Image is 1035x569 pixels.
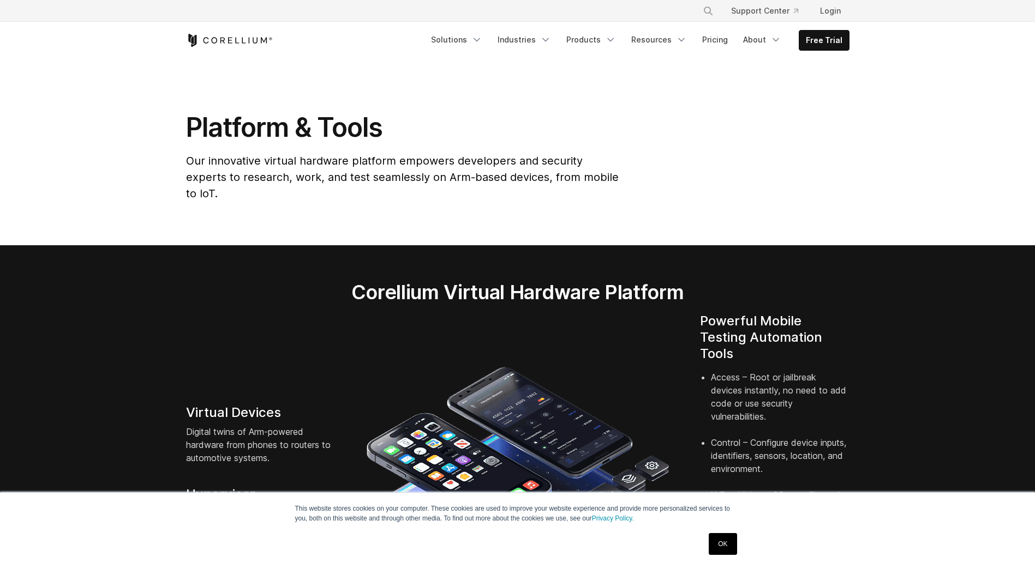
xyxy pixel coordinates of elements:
h4: Virtual Devices [186,404,336,421]
li: Access – Root or jailbreak devices instantly, no need to add code or use security vulnerabilities. [711,371,849,436]
a: Industries [491,30,558,50]
a: OK [709,533,737,555]
a: Resources [625,30,693,50]
h4: Hypervisor [186,486,336,503]
a: Login [811,1,849,21]
a: About [737,30,788,50]
h1: Platform & Tools [186,111,621,144]
p: Digital twins of Arm-powered hardware from phones to routers to automotive systems. [186,425,336,464]
a: Corellium Home [186,34,273,47]
a: Pricing [696,30,734,50]
h4: Powerful Mobile Testing Automation Tools [700,313,849,362]
a: Products [560,30,623,50]
a: Solutions [424,30,489,50]
a: Free Trial [799,31,849,50]
a: Privacy Policy. [592,514,634,522]
a: Support Center [722,1,807,21]
p: This website stores cookies on your computer. These cookies are used to improve your website expe... [295,504,740,523]
button: Search [698,1,718,21]
div: Navigation Menu [424,30,849,51]
h2: Corellium Virtual Hardware Platform [300,280,735,304]
div: Navigation Menu [690,1,849,21]
span: Our innovative virtual hardware platform empowers developers and security experts to research, wo... [186,154,619,200]
li: Control – Configure device inputs, identifiers, sensors, location, and environment. [711,436,849,488]
li: X-Ray Vision – OS, app, file, and system call analytics and control. [711,488,849,528]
